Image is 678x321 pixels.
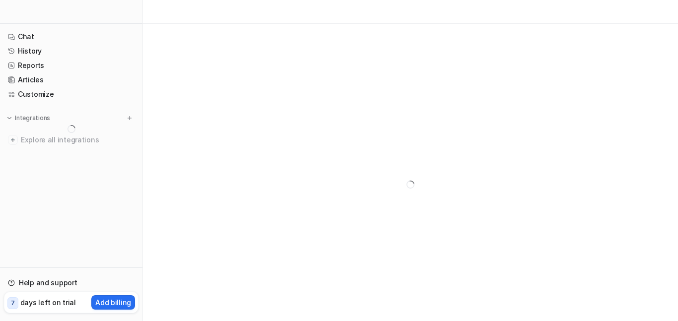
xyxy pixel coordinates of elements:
a: History [4,44,138,58]
button: Integrations [4,113,53,123]
a: Articles [4,73,138,87]
a: Explore all integrations [4,133,138,147]
img: menu_add.svg [126,115,133,122]
p: days left on trial [20,297,76,308]
button: Add billing [91,295,135,310]
img: explore all integrations [8,135,18,145]
a: Reports [4,59,138,72]
a: Customize [4,87,138,101]
img: expand menu [6,115,13,122]
p: Integrations [15,114,50,122]
a: Chat [4,30,138,44]
p: 7 [11,299,15,308]
a: Help and support [4,276,138,290]
span: Explore all integrations [21,132,135,148]
p: Add billing [95,297,131,308]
